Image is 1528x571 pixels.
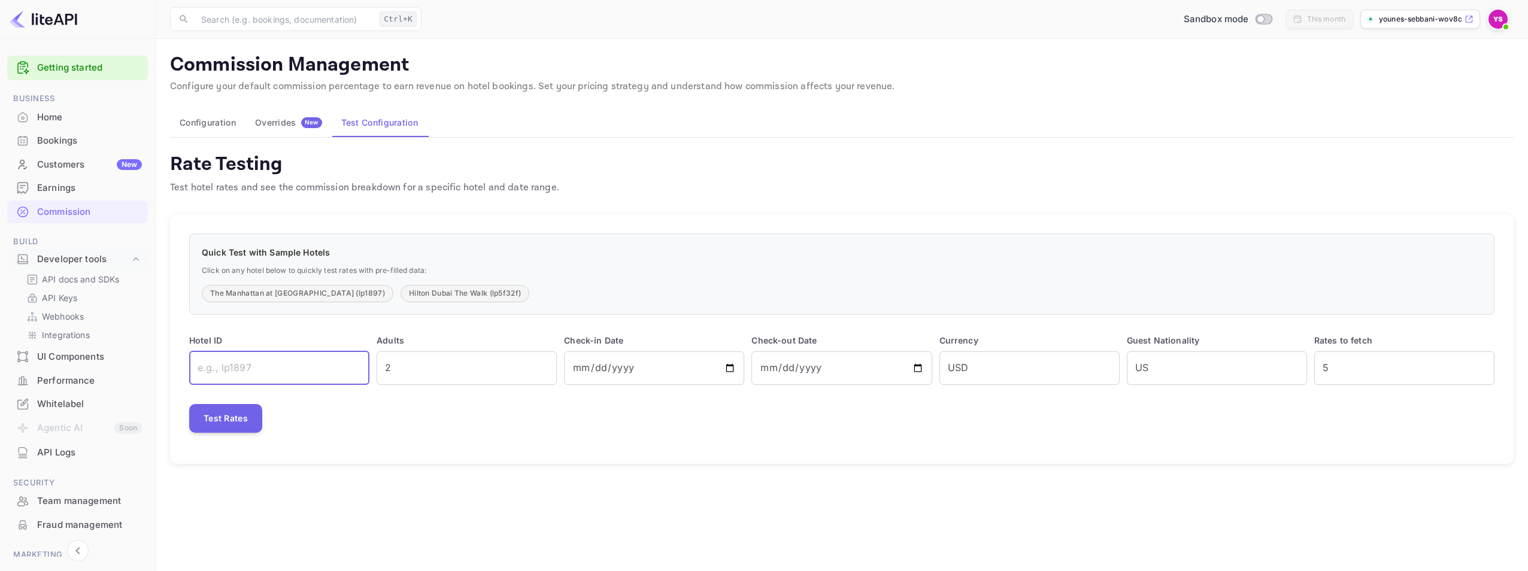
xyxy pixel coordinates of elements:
[42,291,77,304] p: API Keys
[401,285,529,302] button: Hilton Dubai The Walk (lp5f32f)
[939,334,1120,347] p: Currency
[37,111,142,124] div: Home
[37,253,130,266] div: Developer tools
[7,369,148,391] a: Performance
[380,11,417,27] div: Ctrl+K
[170,108,245,137] button: Configuration
[37,397,142,411] div: Whitelabel
[7,514,148,537] div: Fraud management
[1314,334,1494,347] p: Rates to fetch
[26,273,138,285] a: API docs and SDKs
[7,129,148,151] a: Bookings
[26,329,138,341] a: Integrations
[7,476,148,490] span: Security
[189,404,262,433] button: Test Rates
[7,249,148,270] div: Developer tools
[117,159,142,170] div: New
[22,271,143,288] div: API docs and SDKs
[170,80,1514,94] p: Configure your default commission percentage to earn revenue on hotel bookings. Set your pricing ...
[7,345,148,369] div: UI Components
[42,310,84,323] p: Webhooks
[7,106,148,128] a: Home
[1307,14,1346,25] div: This month
[7,153,148,175] a: CustomersNew
[751,334,932,347] p: Check-out Date
[37,61,142,75] a: Getting started
[7,514,148,536] a: Fraud management
[7,393,148,416] div: Whitelabel
[42,273,120,285] p: API docs and SDKs
[194,7,375,31] input: Search (e.g. bookings, documentation)
[22,308,143,325] div: Webhooks
[7,177,148,199] a: Earnings
[7,177,148,200] div: Earnings
[37,181,142,195] div: Earnings
[170,181,559,195] p: Test hotel rates and see the commission breakdown for a specific hotel and date range.
[7,393,148,415] a: Whitelabel
[255,117,322,128] div: Overrides
[37,374,142,388] div: Performance
[7,201,148,224] div: Commission
[7,106,148,129] div: Home
[26,291,138,304] a: API Keys
[202,246,1482,259] p: Quick Test with Sample Hotels
[7,345,148,367] a: UI Components
[170,53,1514,77] p: Commission Management
[301,119,322,126] span: New
[1488,10,1508,29] img: Younes Sebbani
[7,153,148,177] div: CustomersNew
[26,310,138,323] a: Webhooks
[7,369,148,393] div: Performance
[7,129,148,153] div: Bookings
[332,108,428,137] button: Test Configuration
[37,158,142,172] div: Customers
[42,329,90,341] p: Integrations
[7,56,148,80] div: Getting started
[37,134,142,148] div: Bookings
[1127,351,1307,385] input: US
[10,10,77,29] img: LiteAPI logo
[7,490,148,512] a: Team management
[1179,13,1277,26] div: Switch to Production mode
[37,205,142,219] div: Commission
[1127,334,1307,347] p: Guest Nationality
[377,334,557,347] p: Adults
[22,289,143,306] div: API Keys
[7,548,148,561] span: Marketing
[939,351,1120,385] input: USD
[37,446,142,460] div: API Logs
[37,494,142,508] div: Team management
[37,518,142,532] div: Fraud management
[7,92,148,105] span: Business
[189,351,369,385] input: e.g., lp1897
[7,201,148,223] a: Commission
[7,441,148,463] a: API Logs
[189,334,369,347] p: Hotel ID
[7,490,148,513] div: Team management
[37,350,142,364] div: UI Components
[1379,14,1462,25] p: younes-sebbani-wov8c.n...
[67,540,89,561] button: Collapse navigation
[564,334,744,347] p: Check-in Date
[7,235,148,248] span: Build
[170,152,559,176] h4: Rate Testing
[1184,13,1249,26] span: Sandbox mode
[7,441,148,464] div: API Logs
[202,285,393,302] button: The Manhattan at [GEOGRAPHIC_DATA] (lp1897)
[22,326,143,344] div: Integrations
[202,266,1482,276] p: Click on any hotel below to quickly test rates with pre-filled data:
